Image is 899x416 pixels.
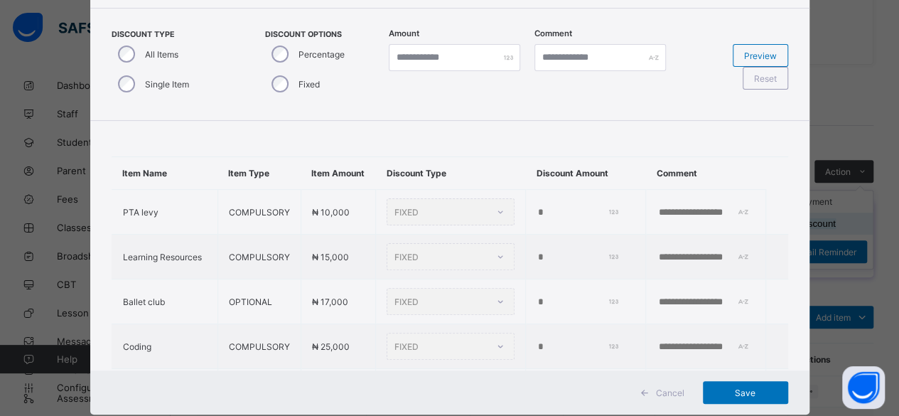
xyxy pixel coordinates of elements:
th: Discount Type [375,157,525,190]
th: Item Amount [301,157,375,190]
label: Percentage [298,49,345,60]
td: Coding [112,324,217,369]
td: Ballet club [112,279,217,324]
td: COMPULSORY [217,235,301,279]
label: Comment [534,28,572,38]
span: Discount Options [265,30,382,39]
label: Fixed [298,79,320,90]
th: Comment [646,157,766,190]
span: Save [714,388,777,398]
td: COMPULSORY [217,324,301,369]
button: Open asap [842,366,885,409]
span: ₦ 15,000 [312,252,349,262]
td: PTA levy [112,190,217,235]
th: Discount Amount [526,157,646,190]
th: Item Name [112,157,217,190]
span: Reset [754,73,777,84]
td: COMPULSORY [217,190,301,235]
label: All Items [145,49,178,60]
span: ₦ 10,000 [312,207,350,218]
span: ₦ 17,000 [312,297,348,307]
span: Cancel [656,388,684,398]
td: OPTIONAL [217,279,301,324]
label: Single Item [145,79,189,90]
td: Learning Resources [112,235,217,279]
span: Preview [744,50,777,61]
label: Amount [389,28,419,38]
td: Speech /Prize Giving [112,369,217,414]
td: COMPULSORY [217,369,301,414]
th: Item Type [217,157,301,190]
span: Discount Type [112,30,237,39]
span: ₦ 25,000 [312,341,350,352]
